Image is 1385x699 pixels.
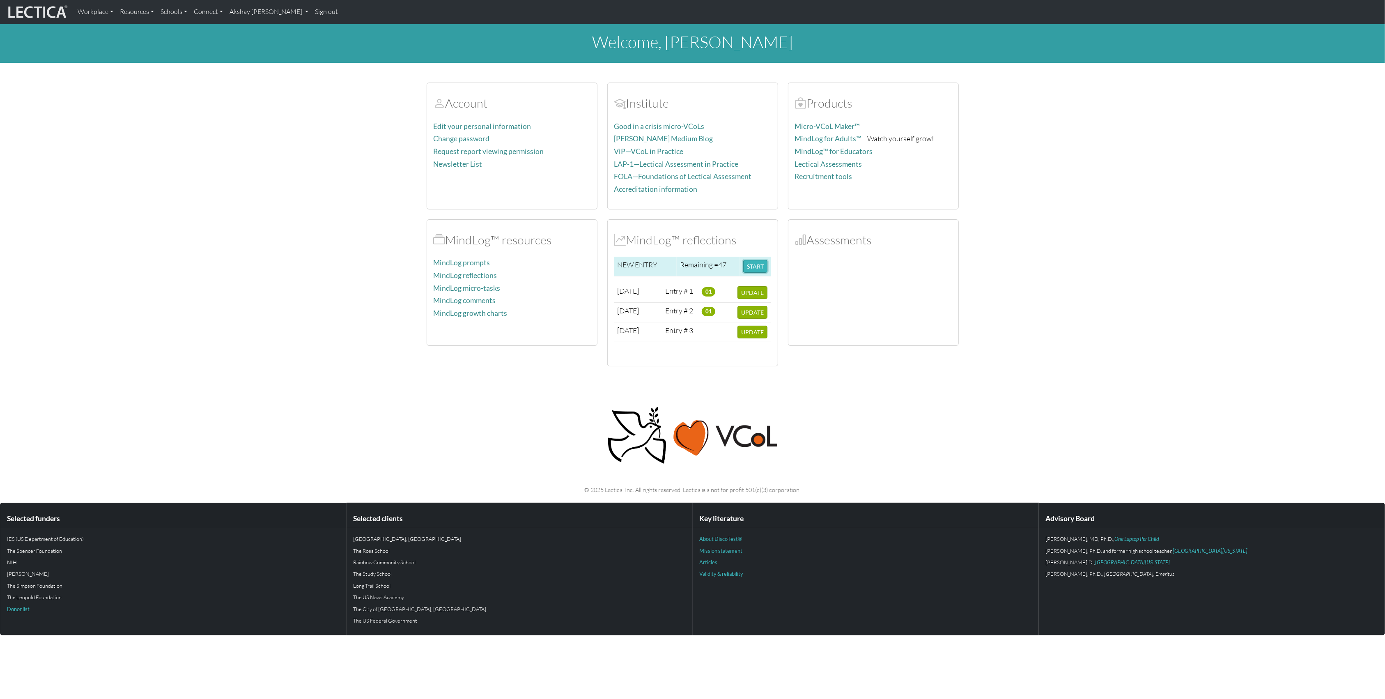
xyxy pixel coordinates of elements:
[353,570,686,578] p: The Study School
[677,257,740,276] td: Remaining =
[434,233,590,247] h2: MindLog™ resources
[353,605,686,613] p: The City of [GEOGRAPHIC_DATA], [GEOGRAPHIC_DATA]
[6,4,68,20] img: lecticalive
[427,485,959,494] p: © 2025 Lectica, Inc. All rights reserved. Lectica is a not for profit 501(c)(3) corporation.
[117,3,157,21] a: Resources
[353,558,686,566] p: Rainbow Community School
[795,147,873,156] a: MindLog™ for Educators
[434,284,501,292] a: MindLog micro-tasks
[795,96,807,110] span: Products
[614,233,771,247] h2: MindLog™ reflections
[7,570,340,578] p: [PERSON_NAME]
[737,326,767,338] button: UPDATE
[1045,558,1378,566] p: [PERSON_NAME].D.,
[741,309,764,316] span: UPDATE
[7,606,30,612] a: Donor list
[353,547,686,555] p: The Ross School
[434,258,490,267] a: MindLog prompts
[226,3,312,21] a: Akshay [PERSON_NAME]
[795,134,862,143] a: MindLog for Adults™
[741,289,764,296] span: UPDATE
[618,306,639,315] span: [DATE]
[7,535,340,543] p: IES (US Department of Education)
[718,260,726,269] span: 47
[699,536,742,542] a: About DiscoTest®
[434,96,446,110] span: Account
[434,96,590,110] h2: Account
[795,122,860,131] a: Micro-VCoL Maker™
[795,96,952,110] h2: Products
[614,160,739,168] a: LAP-1—Lectical Assessment in Practice
[353,582,686,590] p: Long Trail School
[699,547,742,554] a: Mission statement
[614,122,705,131] a: Good in a crisis micro-VCoLs
[1045,535,1378,543] p: [PERSON_NAME], MD, Ph.D.,
[191,3,226,21] a: Connect
[7,547,340,555] p: The Spencer Foundation
[614,147,684,156] a: ViP—VCoL in Practice
[795,233,952,247] h2: Assessments
[795,133,952,145] p: —Watch yourself grow!
[614,96,626,110] span: Account
[737,286,767,299] button: UPDATE
[618,286,639,295] span: [DATE]
[743,260,767,273] button: START
[702,307,715,316] span: 01
[347,510,692,528] div: Selected clients
[312,3,341,21] a: Sign out
[605,406,781,465] img: Peace, love, VCoL
[795,172,852,181] a: Recruitment tools
[7,582,340,590] p: The Simpson Foundation
[699,559,717,566] a: Articles
[614,172,752,181] a: FOLA—Foundations of Lectical Assessment
[662,322,698,342] td: Entry # 3
[702,287,715,296] span: 01
[7,593,340,601] p: The Leopold Foundation
[353,616,686,625] p: The US Federal Government
[434,296,496,305] a: MindLog comments
[7,558,340,566] p: NIH
[614,232,626,247] span: MindLog
[434,147,544,156] a: Request report viewing permission
[1173,547,1247,554] a: [GEOGRAPHIC_DATA][US_STATE]
[434,134,490,143] a: Change password
[434,309,508,317] a: MindLog growth charts
[618,326,639,335] span: [DATE]
[434,122,531,131] a: Edit your personal information
[353,535,686,543] p: [GEOGRAPHIC_DATA], [GEOGRAPHIC_DATA]
[353,593,686,601] p: The US Naval Academy
[74,3,117,21] a: Workplace
[434,271,497,280] a: MindLog reflections
[614,185,698,193] a: Accreditation information
[614,257,677,276] td: NEW ENTRY
[737,306,767,319] button: UPDATE
[662,303,698,322] td: Entry # 2
[699,570,743,577] a: Validity & reliability
[1039,510,1385,528] div: Advisory Board
[1045,570,1378,578] p: [PERSON_NAME], Ph.D.
[1114,536,1159,542] a: One Laptop Per Child
[1102,570,1174,577] em: , [GEOGRAPHIC_DATA], Emeritus
[1095,559,1170,566] a: [GEOGRAPHIC_DATA][US_STATE]
[795,232,807,247] span: Assessments
[0,510,346,528] div: Selected funders
[434,232,446,247] span: MindLog™ resources
[614,134,713,143] a: [PERSON_NAME] Medium Blog
[157,3,191,21] a: Schools
[795,160,862,168] a: Lectical Assessments
[741,329,764,336] span: UPDATE
[1045,547,1378,555] p: [PERSON_NAME], Ph.D. and former high school teacher,
[662,283,698,303] td: Entry # 1
[693,510,1038,528] div: Key literature
[614,96,771,110] h2: Institute
[434,160,482,168] a: Newsletter List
